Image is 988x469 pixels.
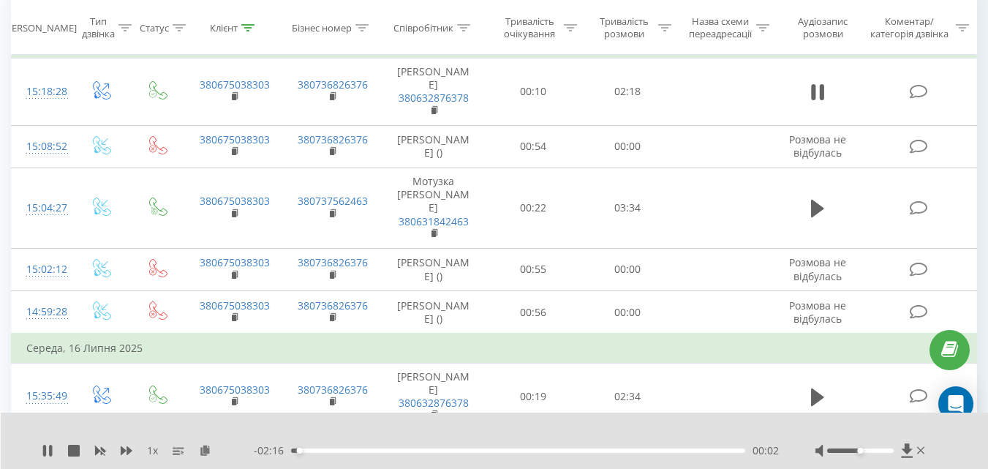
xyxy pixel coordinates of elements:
[381,363,486,430] td: [PERSON_NAME]
[200,78,270,91] a: 380675038303
[298,78,368,91] a: 380736826376
[200,383,270,397] a: 380675038303
[26,132,57,161] div: 15:08:52
[298,299,368,312] a: 380736826376
[581,291,675,334] td: 00:00
[581,248,675,290] td: 00:00
[581,168,675,249] td: 03:34
[140,21,169,34] div: Статус
[594,15,655,40] div: Тривалість розмови
[26,78,57,106] div: 15:18:28
[857,448,863,454] div: Accessibility label
[12,334,977,363] td: Середа, 16 Липня 2025
[867,15,952,40] div: Коментар/категорія дзвінка
[200,299,270,312] a: 380675038303
[938,386,973,421] div: Open Intercom Messenger
[486,125,581,168] td: 00:54
[200,132,270,146] a: 380675038303
[789,255,846,282] span: Розмова не відбулась
[499,15,560,40] div: Тривалість очікування
[292,21,352,34] div: Бізнес номер
[688,15,753,40] div: Назва схеми переадресації
[298,383,368,397] a: 380736826376
[254,443,291,458] span: - 02:16
[581,363,675,430] td: 02:34
[381,168,486,249] td: Мотузка [PERSON_NAME]
[381,59,486,126] td: [PERSON_NAME]
[26,298,57,326] div: 14:59:28
[297,448,303,454] div: Accessibility label
[753,443,779,458] span: 00:02
[26,382,57,410] div: 15:35:49
[486,248,581,290] td: 00:55
[26,255,57,284] div: 15:02:12
[200,194,270,208] a: 380675038303
[581,59,675,126] td: 02:18
[82,15,115,40] div: Тип дзвінка
[3,21,77,34] div: [PERSON_NAME]
[399,91,469,105] a: 380632876378
[486,168,581,249] td: 00:22
[399,396,469,410] a: 380632876378
[399,214,469,228] a: 380631842463
[789,132,846,160] span: Розмова не відбулась
[789,299,846,326] span: Розмова не відбулась
[486,363,581,430] td: 00:19
[486,59,581,126] td: 00:10
[298,132,368,146] a: 380736826376
[486,291,581,334] td: 00:56
[298,255,368,269] a: 380736826376
[381,248,486,290] td: [PERSON_NAME] ()
[210,21,238,34] div: Клієнт
[381,125,486,168] td: [PERSON_NAME] ()
[26,194,57,222] div: 15:04:27
[147,443,158,458] span: 1 x
[786,15,860,40] div: Аудіозапис розмови
[200,255,270,269] a: 380675038303
[581,125,675,168] td: 00:00
[393,21,453,34] div: Співробітник
[298,194,368,208] a: 380737562463
[381,291,486,334] td: [PERSON_NAME] ()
